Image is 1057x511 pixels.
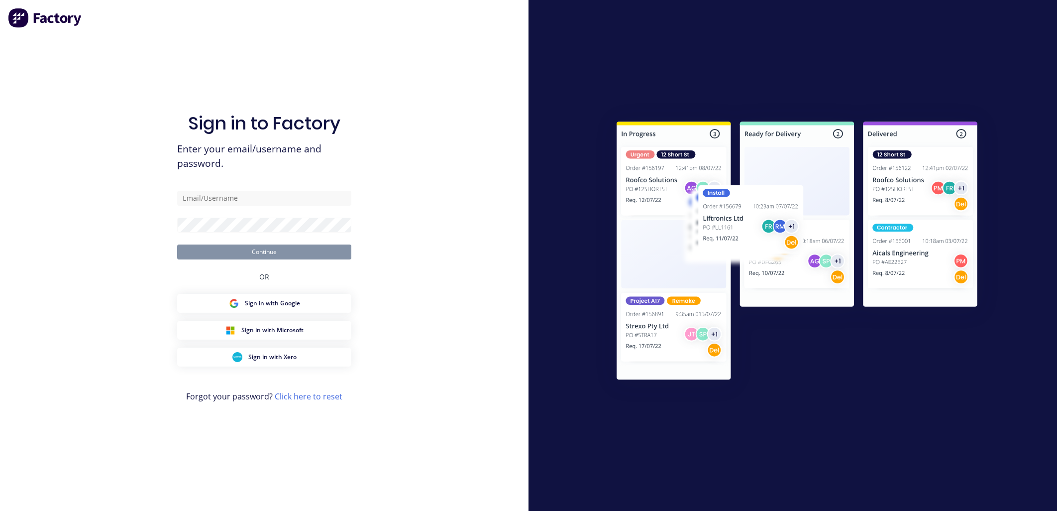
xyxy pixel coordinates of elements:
span: Forgot your password? [186,390,342,402]
button: Microsoft Sign inSign in with Microsoft [177,321,351,340]
img: Factory [8,8,83,28]
span: Sign in with Xero [248,353,297,362]
div: OR [259,259,269,294]
span: Enter your email/username and password. [177,142,351,171]
h1: Sign in to Factory [188,113,340,134]
span: Sign in with Google [245,299,300,308]
span: Sign in with Microsoft [241,326,304,335]
a: Click here to reset [275,391,342,402]
button: Google Sign inSign in with Google [177,294,351,313]
img: Xero Sign in [232,352,242,362]
img: Google Sign in [229,298,239,308]
img: Sign in [595,102,999,403]
button: Continue [177,245,351,259]
img: Microsoft Sign in [225,325,235,335]
button: Xero Sign inSign in with Xero [177,348,351,367]
input: Email/Username [177,191,351,206]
